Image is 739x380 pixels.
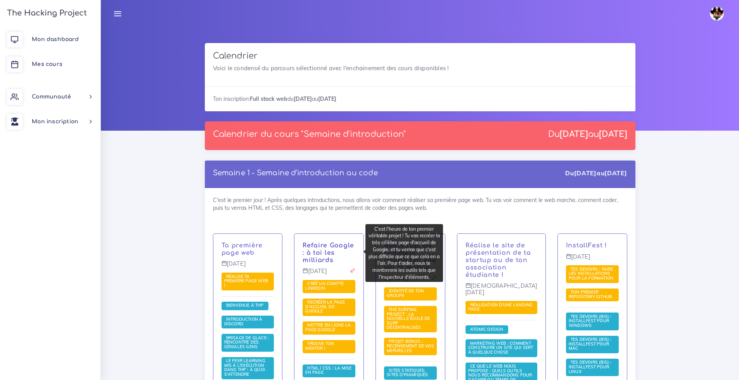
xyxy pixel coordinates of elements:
div: Du au [565,169,627,178]
p: [DATE] [303,268,355,280]
strong: Full stack web [250,95,287,102]
span: Mon dashboard [32,36,79,42]
a: Le Peer learning mis à l'exécution dans THP : à quoi s'attendre [224,358,265,377]
p: [DEMOGRAPHIC_DATA][DATE] [466,283,537,302]
strong: [DATE] [599,130,627,139]
p: [DATE] [566,254,619,266]
a: Semaine 1 - Semaine d'introduction au code [213,169,378,177]
img: avatar [710,7,724,21]
a: Ton premier repository GitHub [569,290,614,300]
span: Identité de ton groupe [387,288,424,298]
span: Tes devoirs (bis) : Installfest pour Linux [569,359,612,374]
a: Bienvenue à THP [224,303,266,308]
a: Introduction à Discord [224,317,263,327]
a: Tes devoirs (bis) : Installfest pour MAC [569,337,612,351]
a: Réalise le site de présentation de ta startup ou de ton association étudiante ! [466,242,531,278]
span: Communauté [32,94,71,100]
a: Réalise ta première page web ! [224,274,268,288]
span: PROJET BONUS : recensement de vos merveilles [387,339,434,353]
a: Créé un compte LinkedIn [305,281,344,291]
a: Marketing web : comment construire un site qui sert à quelque chose [468,341,533,355]
a: Tes devoirs : faire les installations pour la formation [569,267,616,281]
span: Marketing web : comment construire un site qui sert à quelque chose [468,340,533,355]
span: The Surfing Project : la nouvelle école de surf décentralisée [387,307,430,330]
strong: [DATE] [560,130,588,139]
strong: [DATE] [604,169,627,177]
a: Ta première page web [222,242,263,256]
span: Trouve ton mentor ! [305,341,334,351]
a: InstallFest ! [566,242,607,249]
span: Mon inscription [32,119,78,124]
div: C'est l'heure de ton premier véritable projet ! Tu vas recréer la très célèbre page d'accueil de ... [365,224,443,282]
a: Sites statiques, sites dynamiques [387,368,430,378]
span: Réalisation d'une landing page [468,302,533,312]
span: Brisage de glace : rencontre des géniales gens [224,335,269,349]
a: PROJET BONUS : recensement de vos merveilles [387,339,434,353]
div: Ton inscription: du au [205,86,635,111]
p: [DATE] [222,261,274,273]
h3: Calendrier [213,51,627,61]
span: Le Peer learning mis à l'exécution dans THP : à quoi s'attendre [224,358,265,377]
a: Réalisation d'une landing page [468,302,533,313]
a: Recréer la page d'accueil de Google [305,300,345,314]
h3: The Hacking Project [5,9,87,17]
a: Brisage de glace : rencontre des géniales gens [224,335,269,350]
p: Voici le condensé du parcours sélectionné avec l'enchainement des cours disponibles ! [213,64,627,73]
a: HTML / CSS : la mise en page [305,366,351,376]
strong: [DATE] [574,169,597,177]
div: Du au [548,130,627,139]
a: Identité de ton groupe [387,288,424,299]
a: Trouve ton mentor ! [305,341,334,351]
a: Atomic Design [468,326,505,332]
span: Mes cours [32,61,62,67]
a: Mettre en ligne la page Google [305,323,351,333]
span: Bienvenue à THP [224,302,266,308]
a: The Surfing Project : la nouvelle école de surf décentralisée [387,307,430,330]
a: Tes devoirs (bis) : Installfest pour Linux [569,360,612,374]
strong: [DATE] [318,95,336,102]
span: Tes devoirs (bis) : Installfest pour Windows [569,314,612,328]
span: Tes devoirs (bis) : Installfest pour MAC [569,337,612,351]
a: Refaire Google : à toi les milliards [303,242,354,264]
strong: [DATE] [294,95,312,102]
p: Calendrier du cours "Semaine d'introduction" [213,130,406,139]
a: Tes devoirs (bis) : Installfest pour Windows [569,314,612,328]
